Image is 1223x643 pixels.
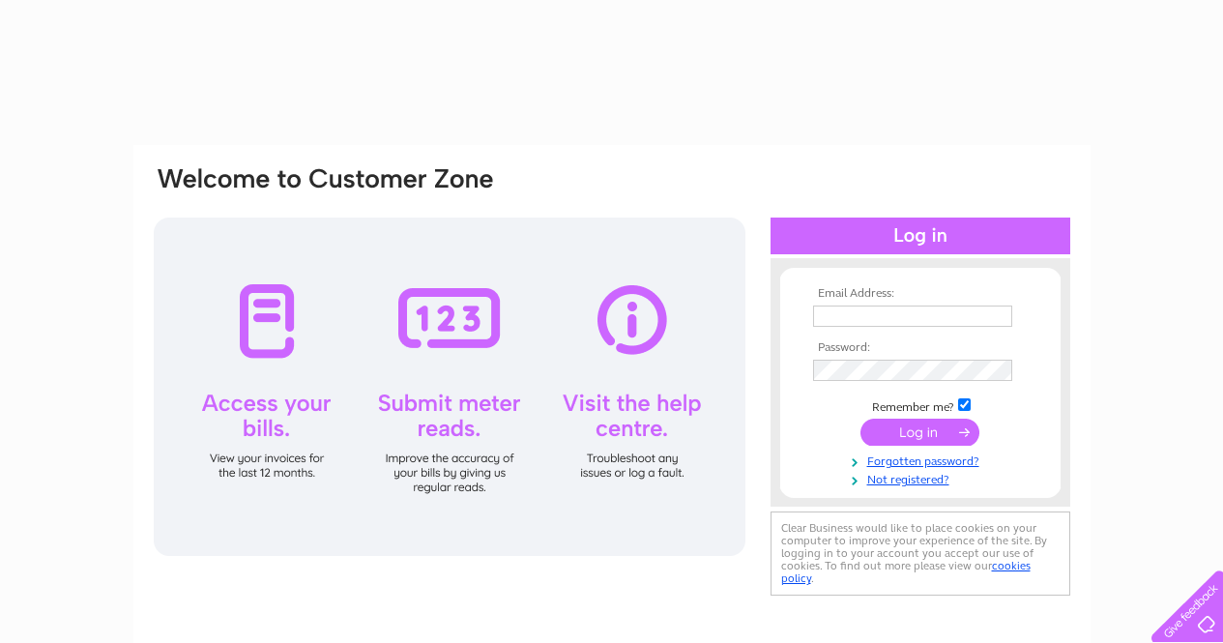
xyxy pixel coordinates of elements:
input: Submit [860,419,979,446]
td: Remember me? [808,395,1033,415]
div: Clear Business would like to place cookies on your computer to improve your experience of the sit... [771,511,1070,596]
a: Not registered? [813,469,1033,487]
a: Forgotten password? [813,451,1033,469]
th: Email Address: [808,287,1033,301]
a: cookies policy [781,559,1031,585]
th: Password: [808,341,1033,355]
